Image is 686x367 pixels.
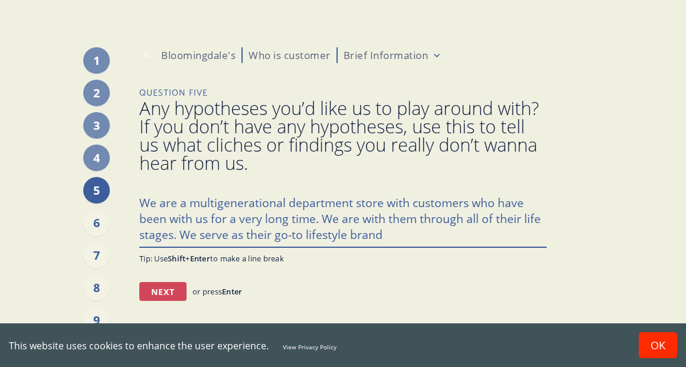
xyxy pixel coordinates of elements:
a: View Privacy Policy [283,343,337,351]
span: Any hypotheses you’d like us to play around with? If you don’t have any hypotheses, use this to t... [139,99,547,172]
div: 9 [83,307,110,333]
p: Who is customer [249,48,331,63]
button: Brief Information [344,48,443,62]
p: Question Five [139,87,547,99]
div: This website uses cookies to enhance the user experience. [9,339,621,352]
div: 3 [83,112,110,139]
div: 8 [83,274,110,301]
p: Bloomingdale's [161,48,236,63]
p: Tip: Use + to make a line break [139,253,547,264]
span: Enter [190,253,210,264]
button: Next [139,282,187,301]
button: Accept cookies [639,332,677,358]
div: 5 [83,177,110,204]
p: Brief Information [344,48,429,62]
div: 4 [83,145,110,171]
div: M [139,47,155,63]
div: 2 [83,80,110,106]
span: Enter [222,286,242,297]
p: or press [192,286,242,297]
div: 6 [83,209,110,236]
div: 7 [83,242,110,268]
div: 1 [83,47,110,74]
span: Shift [168,253,185,264]
svg: Meagan Montgomery [139,47,155,63]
